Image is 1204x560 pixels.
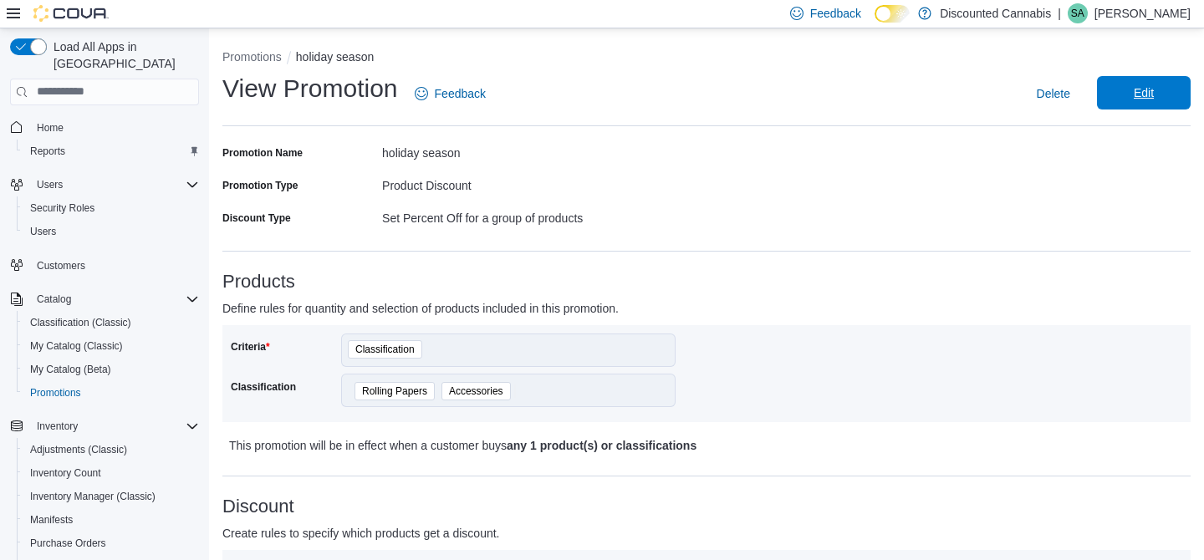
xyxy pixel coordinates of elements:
label: Criteria [231,340,270,354]
button: Users [3,173,206,196]
p: Discounted Cannabis [940,3,1051,23]
h3: Products [222,272,1191,292]
h3: Discount [222,496,1191,517]
button: Classification (Classic) [17,311,206,334]
span: Classification [355,341,415,358]
span: Users [23,221,199,242]
p: | [1058,3,1061,23]
span: Purchase Orders [23,533,199,553]
span: Home [30,117,199,138]
button: Inventory Manager (Classic) [17,485,206,508]
button: My Catalog (Beta) [17,358,206,381]
button: Reports [17,140,206,163]
span: Feedback [810,5,861,22]
button: Manifests [17,508,206,532]
span: Reports [30,145,65,158]
button: Inventory [3,415,206,438]
label: Discount Type [222,211,291,225]
span: SA [1071,3,1084,23]
a: Promotions [23,383,88,403]
a: Security Roles [23,198,101,218]
span: My Catalog (Beta) [30,363,111,376]
div: Product Discount [382,172,707,192]
span: Classification [348,340,422,359]
button: Delete [1030,77,1077,110]
label: Promotion Name [222,146,303,160]
span: Delete [1037,85,1070,102]
span: Accessories [449,383,503,400]
a: Classification (Classic) [23,313,138,333]
span: Inventory Count [23,463,199,483]
button: Security Roles [17,196,206,220]
span: Inventory Count [30,466,101,480]
span: Customers [30,255,199,276]
button: Promotions [222,50,282,64]
span: My Catalog (Beta) [23,359,199,379]
img: Cova [33,5,109,22]
span: Inventory [37,420,78,433]
span: Inventory Manager (Classic) [23,486,199,507]
span: Classification (Classic) [23,313,199,333]
button: Users [17,220,206,243]
a: Feedback [408,77,492,110]
span: Catalog [37,293,71,306]
button: Promotions [17,381,206,405]
span: Catalog [30,289,199,309]
a: Purchase Orders [23,533,113,553]
a: Customers [30,256,92,276]
span: Inventory [30,416,199,436]
span: Inventory Manager (Classic) [30,490,156,503]
a: Manifests [23,510,79,530]
a: My Catalog (Classic) [23,336,130,356]
span: Rolling Papers [362,383,427,400]
button: Customers [3,253,206,277]
span: Manifests [30,513,73,527]
span: Feedback [435,85,486,102]
button: Edit [1097,76,1191,109]
span: Rolling Papers [355,382,435,400]
span: Manifests [23,510,199,530]
span: Accessories [441,382,511,400]
span: Security Roles [30,201,94,215]
button: My Catalog (Classic) [17,334,206,358]
p: This promotion will be in effect when a customer buys [229,435,946,456]
span: Classification (Classic) [30,316,131,329]
button: holiday season [296,50,374,64]
div: Set Percent Off for a group of products [382,205,707,225]
div: Sam Annann [1068,3,1088,23]
span: Adjustments (Classic) [23,440,199,460]
a: Inventory Manager (Classic) [23,486,162,507]
p: [PERSON_NAME] [1094,3,1191,23]
button: Inventory [30,416,84,436]
span: Promotions [30,386,81,400]
span: Promotions [23,383,199,403]
span: My Catalog (Classic) [23,336,199,356]
p: Define rules for quantity and selection of products included in this promotion. [222,298,949,318]
span: Purchase Orders [30,537,106,550]
button: Users [30,175,69,195]
a: Reports [23,141,72,161]
label: Promotion Type [222,179,298,192]
button: Catalog [30,289,78,309]
b: any 1 product(s) or classifications [507,439,696,452]
input: Dark Mode [875,5,910,23]
span: Home [37,121,64,135]
button: Home [3,115,206,140]
a: Adjustments (Classic) [23,440,134,460]
a: Users [23,221,63,242]
span: Adjustments (Classic) [30,443,127,456]
a: Inventory Count [23,463,108,483]
span: Users [37,178,63,191]
a: My Catalog (Beta) [23,359,118,379]
button: Catalog [3,288,206,311]
span: Reports [23,141,199,161]
span: Users [30,225,56,238]
span: Load All Apps in [GEOGRAPHIC_DATA] [47,38,199,72]
label: Classification [231,380,296,394]
button: Inventory Count [17,461,206,485]
span: Customers [37,259,85,272]
span: My Catalog (Classic) [30,339,123,353]
button: Adjustments (Classic) [17,438,206,461]
a: Home [30,118,70,138]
